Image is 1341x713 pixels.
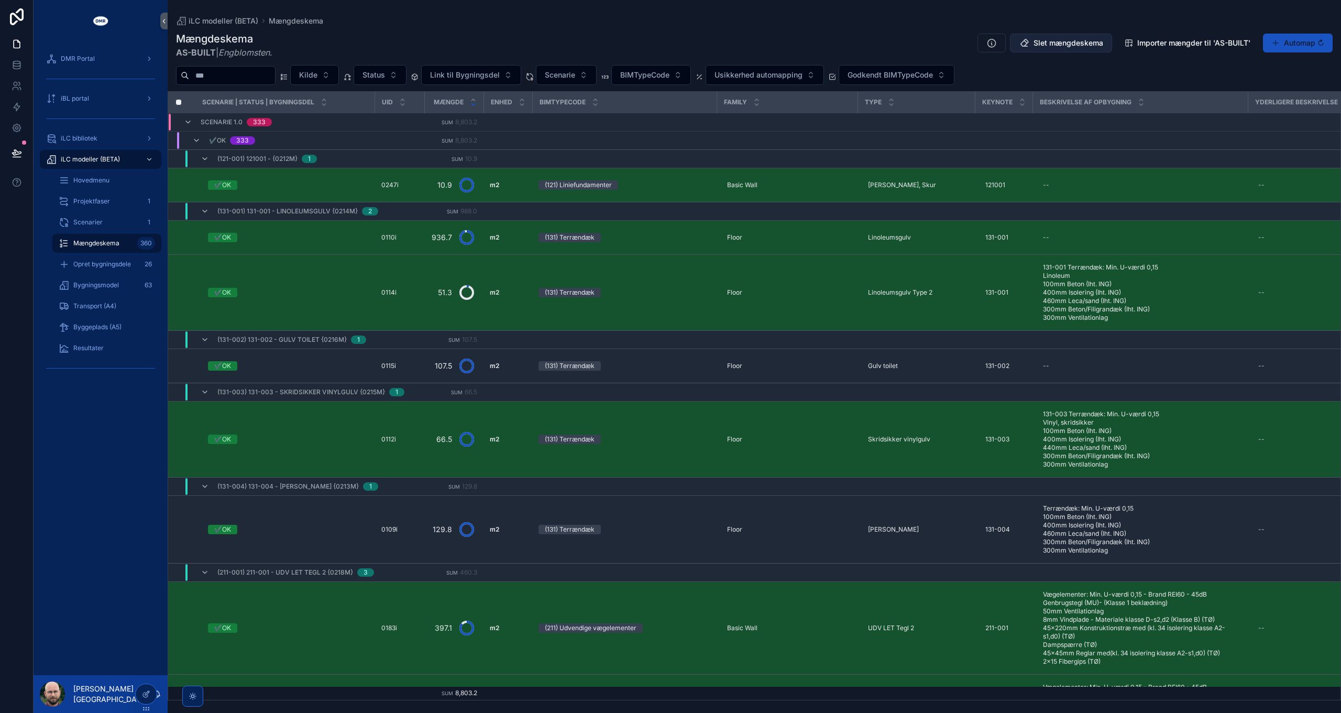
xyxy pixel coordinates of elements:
span: Scenarie 1.0 [201,118,243,126]
a: Skridsikker vinylgulv [864,431,969,448]
a: (131) Terrændæk [538,288,710,297]
a: (131) Terrændæk [538,361,710,371]
div: 1 [308,155,311,163]
a: (131) Terrændæk [538,435,710,444]
span: iLC modeller (BETA) [61,155,120,164]
a: Byggeplads (A5) [52,318,161,337]
span: Floor [727,233,742,242]
span: 10.9 [465,155,477,163]
button: Select Button [611,65,691,85]
a: Opret bygningsdele26 [52,255,161,274]
button: Select Button [706,65,824,85]
div: (121) Liniefundamenter [545,180,612,190]
a: 51.3 [431,280,477,305]
span: 0115i [381,362,396,370]
div: (131) Terrændæk [545,288,595,297]
div: -- [1258,525,1265,534]
div: 26 [141,258,155,271]
span: 66.5 [465,388,477,396]
div: 66.5 [436,429,452,450]
a: 121001 [981,177,1026,193]
span: Keynote [982,98,1013,106]
button: Automap ↻ [1263,34,1333,52]
span: 131-003 Terrændæk: Min. U-værdi 0,15 Vinyl, skridsikker 100mm Beton (Iht. ING) 400mm Isolering (I... [1043,410,1237,469]
div: 63 [141,279,155,291]
span: ✔️OK [209,136,226,145]
a: 131-001 [981,229,1026,246]
button: Select Button [839,65,954,85]
a: 131-004 [981,521,1026,538]
a: Linoleumsgulv Type 2 [864,284,969,301]
span: 211-001 [985,624,1008,632]
span: Basic Wall [727,181,757,189]
div: 936.7 [432,227,452,248]
span: Beskrivelse af opbygning [1040,98,1131,106]
div: 1 [357,336,360,344]
div: ✔️OK [214,435,231,444]
a: 131-002 [981,358,1026,374]
a: 10.9 [431,172,477,198]
div: 129.8 [433,519,452,540]
span: 107.5 [462,336,477,343]
div: 1 [395,388,398,396]
a: Transport (A4) [52,297,161,316]
button: Select Button [354,65,406,85]
strong: m2 [490,435,499,443]
span: Skridsikker vinylgulv [868,435,930,444]
span: (131-004) 131-004 - [PERSON_NAME] {0213m} [217,482,359,491]
span: Yderligere beskrivelse [1255,98,1338,106]
span: Scenarier [73,218,103,226]
div: (131) Terrændæk [545,233,595,242]
em: Engblomsten [218,47,270,58]
a: -- [1039,229,1241,246]
button: Select Button [536,65,597,85]
a: 0183i [381,624,418,632]
a: 211-001 [981,620,1026,636]
button: Slet mængdeskema [1010,34,1112,52]
span: [PERSON_NAME] [868,525,919,534]
div: (131) Terrændæk [545,435,595,444]
span: Type [865,98,882,106]
a: Linoleumsgulv [864,229,969,246]
a: m2 [490,624,526,632]
a: Mængdeskema [269,16,323,26]
a: m2 [490,525,526,534]
span: Opret bygningsdele [73,260,131,268]
div: 51.3 [438,282,452,303]
span: Importer mængder til 'AS-BUILT' [1137,38,1250,48]
a: (131) Terrændæk [538,525,710,534]
div: -- [1258,233,1265,242]
span: Projektfaser [73,197,110,206]
div: 2 [368,207,372,215]
div: (131) Terrændæk [545,525,595,534]
a: Scenarier1 [52,213,161,232]
a: Basic Wall [723,177,851,193]
span: iBL portal [61,94,89,103]
div: -- [1258,435,1265,444]
span: 131-003 [985,435,1009,444]
a: Gulv toilet [864,358,969,374]
a: m2 [490,362,526,370]
a: 129.8 [431,517,477,542]
span: 8,803.2 [455,689,477,697]
span: Mængde [434,98,464,106]
a: Floor [723,521,851,538]
a: m2 [490,233,526,242]
a: ✔️OK [208,288,369,297]
a: ✔️OK [208,435,369,444]
small: Sum [442,120,453,125]
a: 397.1 [431,615,477,641]
div: -- [1258,288,1265,297]
a: 936.7 [431,225,477,250]
a: 131-001 [981,284,1026,301]
a: ✔️OK [208,180,369,190]
a: iLC modeller (BETA) [40,150,161,169]
span: Resultater [73,344,104,352]
div: ✔️OK [214,233,231,242]
strong: m2 [490,624,499,632]
div: (131) Terrændæk [545,361,595,371]
span: 0109i [381,525,398,534]
strong: m2 [490,181,499,189]
span: 0114i [381,288,397,297]
span: Scenarie | Status | Bygningsdel [202,98,314,106]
